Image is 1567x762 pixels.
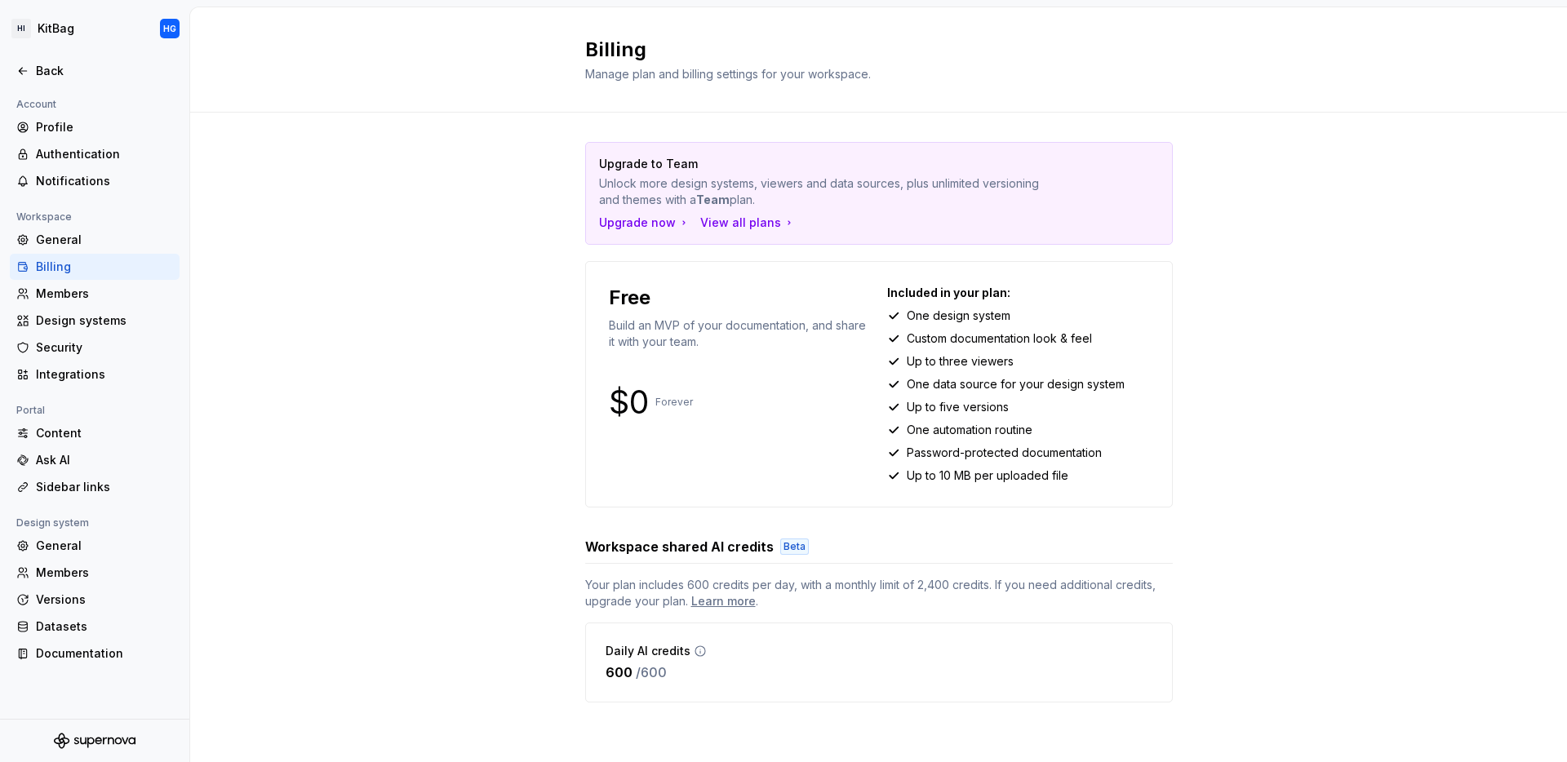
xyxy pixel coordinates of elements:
a: Authentication [10,141,180,167]
a: Notifications [10,168,180,194]
p: One automation routine [907,422,1032,438]
button: Upgrade now [599,215,690,231]
div: Notifications [36,173,173,189]
a: Security [10,334,180,361]
button: View all plans [700,215,796,231]
p: Up to five versions [907,399,1009,415]
p: Custom documentation look & feel [907,330,1092,347]
div: Workspace [10,207,78,227]
p: Included in your plan: [887,285,1149,301]
a: Members [10,560,180,586]
div: HG [163,22,176,35]
h3: Workspace shared AI credits [585,537,774,556]
div: Sidebar links [36,479,173,495]
div: Members [36,565,173,581]
svg: Supernova Logo [54,733,135,749]
div: Portal [10,401,51,420]
div: Documentation [36,645,173,662]
div: Account [10,95,63,114]
p: $0 [609,392,649,412]
p: Password-protected documentation [907,445,1102,461]
p: Up to 10 MB per uploaded file [907,467,1068,484]
div: Members [36,286,173,302]
a: Billing [10,254,180,280]
p: Daily AI credits [606,643,690,659]
a: Datasets [10,614,180,640]
p: Forever [655,396,693,409]
div: Profile [36,119,173,135]
a: Integrations [10,361,180,388]
div: Ask AI [36,452,173,468]
a: Members [10,281,180,307]
div: Design system [10,513,95,533]
div: General [36,538,173,554]
a: General [10,227,180,253]
div: Content [36,425,173,441]
div: Security [36,339,173,356]
p: One data source for your design system [907,376,1125,392]
p: One design system [907,308,1010,324]
div: Design systems [36,312,173,329]
strong: Team [696,193,730,206]
a: General [10,533,180,559]
span: Your plan includes 600 credits per day, with a monthly limit of 2,400 credits. If you need additi... [585,577,1173,609]
a: Learn more [691,593,756,609]
p: / 600 [636,662,667,682]
p: Upgrade to Team [599,156,1045,172]
button: HIKitBagHG [3,11,186,47]
div: Versions [36,591,173,608]
div: Datasets [36,618,173,635]
div: General [36,232,173,248]
div: Beta [780,538,809,555]
p: Up to three viewers [907,353,1014,370]
div: KitBag [38,20,74,37]
a: Versions [10,587,180,613]
p: Free [609,285,650,311]
a: Ask AI [10,447,180,473]
a: Profile [10,114,180,140]
p: 600 [606,662,633,682]
h2: Billing [585,37,1153,63]
span: Manage plan and billing settings for your workspace. [585,67,871,81]
p: Unlock more design systems, viewers and data sources, plus unlimited versioning and themes with a... [599,175,1045,208]
a: Documentation [10,640,180,667]
p: Build an MVP of your documentation, and share it with your team. [609,317,871,350]
a: Design systems [10,308,180,334]
div: HI [11,19,31,38]
div: Authentication [36,146,173,162]
div: Back [36,63,173,79]
a: Content [10,420,180,446]
a: Back [10,58,180,84]
a: Sidebar links [10,474,180,500]
div: Billing [36,259,173,275]
div: Integrations [36,366,173,383]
